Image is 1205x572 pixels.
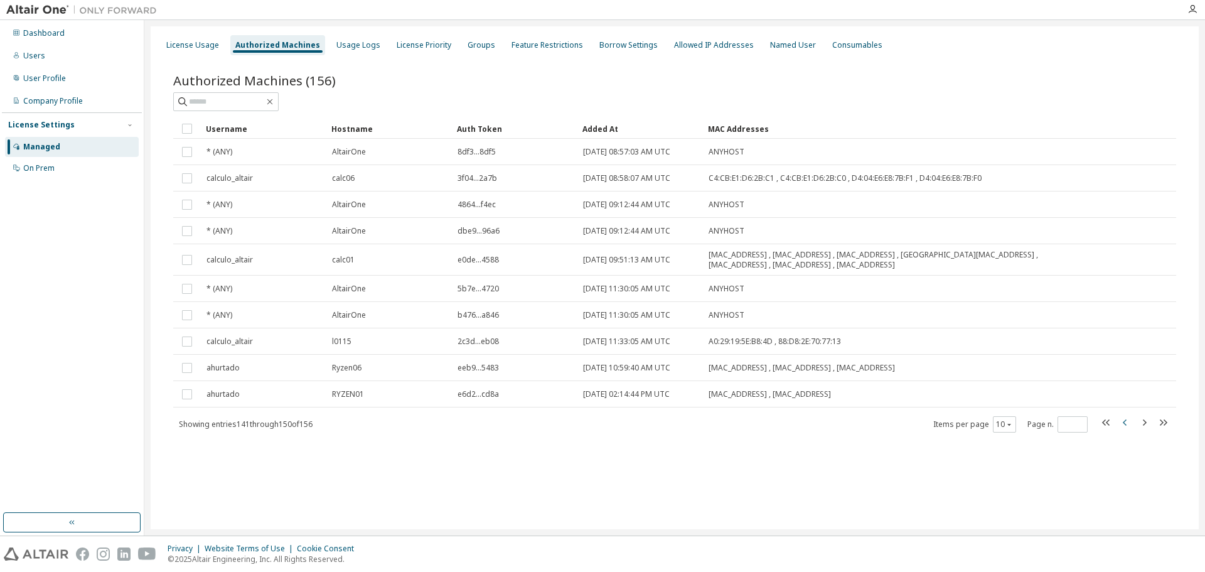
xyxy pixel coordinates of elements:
span: ahurtado [206,389,240,399]
img: instagram.svg [97,548,110,561]
span: Items per page [933,416,1016,433]
span: 5b7e...4720 [458,284,499,294]
div: On Prem [23,163,55,173]
div: License Usage [166,40,219,50]
div: Website Terms of Use [205,544,297,554]
span: [DATE] 09:12:44 AM UTC [583,226,670,236]
span: AltairOne [332,147,366,157]
span: Authorized Machines (156) [173,72,336,89]
span: [MAC_ADDRESS] , [MAC_ADDRESS] , [MAC_ADDRESS] [709,363,895,373]
span: 8df3...8df5 [458,147,496,157]
span: [DATE] 10:59:40 AM UTC [583,363,670,373]
span: l0115 [332,337,351,347]
span: [MAC_ADDRESS] , [MAC_ADDRESS] [709,389,831,399]
span: Showing entries 141 through 150 of 156 [179,419,313,429]
span: Ryzen06 [332,363,361,373]
div: Privacy [168,544,205,554]
div: Managed [23,142,60,152]
span: [DATE] 08:58:07 AM UTC [583,173,670,183]
span: AltairOne [332,200,366,210]
span: [DATE] 02:14:44 PM UTC [583,389,670,399]
div: License Settings [8,120,75,130]
span: ANYHOST [709,310,744,320]
div: Dashboard [23,28,65,38]
span: 4864...f4ec [458,200,496,210]
span: AltairOne [332,310,366,320]
span: 3f04...2a7b [458,173,497,183]
span: [DATE] 11:30:05 AM UTC [583,284,670,294]
span: Page n. [1027,416,1088,433]
div: Added At [582,119,698,139]
div: Authorized Machines [235,40,320,50]
span: A0:29:19:5E:B8:4D , 88:D8:2E:70:77:13 [709,337,841,347]
div: Users [23,51,45,61]
span: eeb9...5483 [458,363,499,373]
span: calculo_altair [206,337,253,347]
span: * (ANY) [206,147,232,157]
div: Usage Logs [336,40,380,50]
div: MAC Addresses [708,119,1044,139]
span: b476...a846 [458,310,499,320]
span: [DATE] 11:33:05 AM UTC [583,337,670,347]
span: calc06 [332,173,355,183]
span: [MAC_ADDRESS] , [MAC_ADDRESS] , [MAC_ADDRESS] , [GEOGRAPHIC_DATA][MAC_ADDRESS] , [MAC_ADDRESS] , ... [709,250,1044,270]
span: e6d2...cd8a [458,389,499,399]
div: Feature Restrictions [511,40,583,50]
span: [DATE] 09:51:13 AM UTC [583,255,670,265]
span: ANYHOST [709,284,744,294]
img: youtube.svg [138,548,156,561]
div: Groups [468,40,495,50]
span: [DATE] 09:12:44 AM UTC [583,200,670,210]
div: Hostname [331,119,447,139]
span: [DATE] 08:57:03 AM UTC [583,147,670,157]
div: User Profile [23,73,66,84]
img: Altair One [6,4,163,16]
span: * (ANY) [206,226,232,236]
div: License Priority [397,40,451,50]
img: linkedin.svg [117,548,131,561]
span: ANYHOST [709,147,744,157]
span: RYZEN01 [332,389,364,399]
p: © 2025 Altair Engineering, Inc. All Rights Reserved. [168,554,361,564]
div: Auth Token [457,119,572,139]
span: * (ANY) [206,310,232,320]
div: Company Profile [23,96,83,106]
button: 10 [996,419,1013,429]
span: * (ANY) [206,284,232,294]
div: Consumables [832,40,882,50]
span: calc01 [332,255,355,265]
span: C4:CB:E1:D6:2B:C1 , C4:CB:E1:D6:2B:C0 , D4:04:E6:E8:7B:F1 , D4:04:E6:E8:7B:F0 [709,173,982,183]
span: * (ANY) [206,200,232,210]
div: Named User [770,40,816,50]
span: ANYHOST [709,226,744,236]
span: [DATE] 11:30:05 AM UTC [583,310,670,320]
span: AltairOne [332,284,366,294]
span: dbe9...96a6 [458,226,500,236]
div: Borrow Settings [599,40,658,50]
span: e0de...4588 [458,255,499,265]
span: ahurtado [206,363,240,373]
img: altair_logo.svg [4,548,68,561]
span: calculo_altair [206,173,253,183]
div: Allowed IP Addresses [674,40,754,50]
span: AltairOne [332,226,366,236]
div: Username [206,119,321,139]
div: Cookie Consent [297,544,361,554]
span: 2c3d...eb08 [458,337,499,347]
span: ANYHOST [709,200,744,210]
img: facebook.svg [76,548,89,561]
span: calculo_altair [206,255,253,265]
